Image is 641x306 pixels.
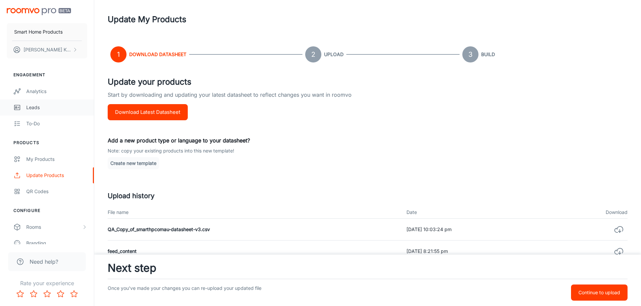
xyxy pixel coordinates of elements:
[7,8,71,15] img: Roomvo PRO Beta
[7,41,87,58] button: [PERSON_NAME] King
[14,28,63,36] p: Smart Home Products
[108,260,628,276] h3: Next step
[54,287,67,301] button: Rate 4 star
[468,50,472,58] text: 3
[108,206,401,219] th: File name
[30,258,58,266] span: Need help?
[108,136,628,144] p: Add a new product type or language to your datasheet?
[108,76,628,88] h4: Update your products
[401,241,553,262] td: [DATE] 8:21:55 pm
[27,287,40,301] button: Rate 2 star
[108,191,628,201] h5: Upload history
[26,188,87,195] div: QR Codes
[26,239,87,247] div: Branding
[324,51,344,58] h6: Upload
[401,206,553,219] th: Date
[7,23,87,41] button: Smart Home Products
[108,104,188,120] button: Download Latest Datasheet
[26,120,87,127] div: To-do
[108,147,628,155] p: Note: copy your existing products into this new template!
[553,206,628,219] th: Download
[108,219,401,241] td: QA_Copy_of_smarthpcomau-datasheet-v3.csv
[108,91,628,104] p: Start by downloading and updating your latest datasheet to reflect changes you want in roomvo
[13,287,27,301] button: Rate 1 star
[24,46,71,53] p: [PERSON_NAME] King
[108,13,186,26] h1: Update My Products
[108,157,159,169] button: Create new template
[571,285,628,301] button: Continue to upload
[108,241,401,262] td: feed_content
[67,287,81,301] button: Rate 5 star
[481,51,495,58] h6: Build
[401,219,553,241] td: [DATE] 10:03:24 pm
[40,287,54,301] button: Rate 3 star
[311,50,315,58] text: 2
[26,104,87,111] div: Leads
[26,223,82,231] div: Rooms
[26,88,87,95] div: Analytics
[26,156,87,163] div: My Products
[108,285,446,301] p: Once you've made your changes you can re-upload your updated file
[117,50,120,58] text: 1
[129,51,186,58] h6: Download Datasheet
[578,289,620,296] p: Continue to upload
[26,172,87,179] div: Update Products
[5,279,88,287] p: Rate your experience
